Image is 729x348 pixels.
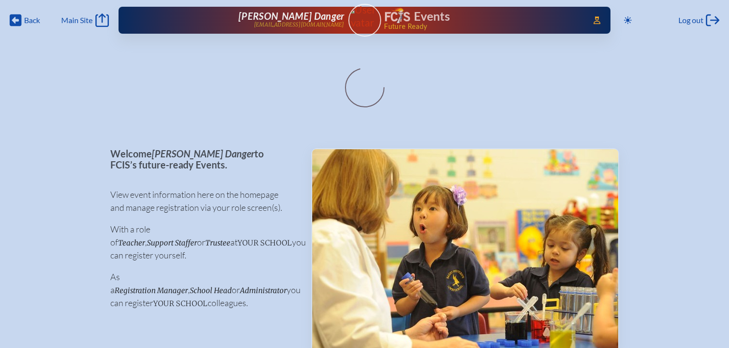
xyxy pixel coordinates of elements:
span: Future Ready [384,23,580,30]
span: [PERSON_NAME] Danger [239,10,344,22]
span: Trustee [205,238,230,247]
span: Teacher [118,238,145,247]
span: your school [238,238,292,247]
span: Back [24,15,40,25]
p: Welcome to FCIS’s future-ready Events. [110,148,296,170]
a: Main Site [61,13,108,27]
span: [PERSON_NAME] Danger [152,148,254,159]
a: User Avatar [348,4,381,37]
span: School Head [190,286,232,295]
p: As a , or you can register colleagues. [110,271,296,309]
p: [EMAIL_ADDRESS][DOMAIN_NAME] [254,22,345,28]
p: With a role of , or at you can register yourself. [110,223,296,262]
span: Main Site [61,15,93,25]
span: Support Staffer [147,238,197,247]
span: Registration Manager [115,286,188,295]
p: View event information here on the homepage and manage registration via your role screen(s). [110,188,296,214]
span: Log out [678,15,703,25]
img: User Avatar [344,3,385,29]
div: FCIS Events — Future ready [385,8,580,30]
a: [PERSON_NAME] Danger[EMAIL_ADDRESS][DOMAIN_NAME] [149,11,345,30]
span: your school [153,299,208,308]
span: Administrator [240,286,287,295]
